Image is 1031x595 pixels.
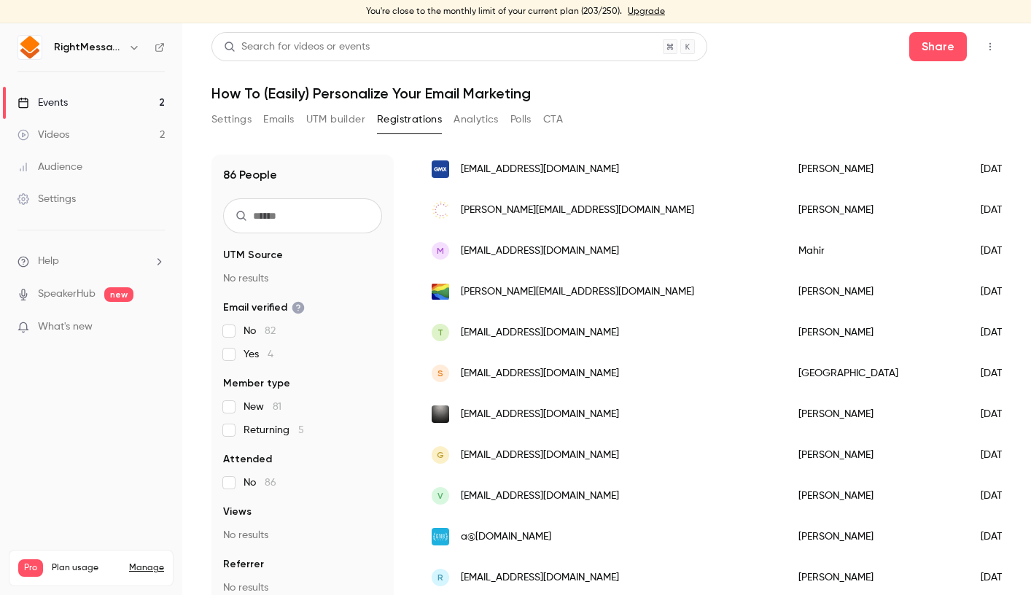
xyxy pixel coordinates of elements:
[211,85,1002,102] h1: How To (Easily) Personalize Your Email Marketing
[273,402,281,412] span: 81
[17,192,76,206] div: Settings
[223,166,277,184] h1: 86 People
[461,203,694,218] span: [PERSON_NAME][EMAIL_ADDRESS][DOMAIN_NAME]
[263,108,294,131] button: Emails
[461,162,619,177] span: [EMAIL_ADDRESS][DOMAIN_NAME]
[461,489,619,504] span: [EMAIL_ADDRESS][DOMAIN_NAME]
[543,108,563,131] button: CTA
[129,562,164,574] a: Manage
[432,284,449,300] img: rudyhunter.com
[223,452,272,467] span: Attended
[461,529,551,545] span: a@[DOMAIN_NAME]
[147,321,165,334] iframe: Noticeable Trigger
[211,108,252,131] button: Settings
[244,324,276,338] span: No
[784,516,966,557] div: [PERSON_NAME]
[223,300,305,315] span: Email verified
[784,394,966,435] div: [PERSON_NAME]
[223,248,283,262] span: UTM Source
[628,6,665,17] a: Upgrade
[784,435,966,475] div: [PERSON_NAME]
[909,32,967,61] button: Share
[268,349,273,359] span: 4
[454,108,499,131] button: Analytics
[461,407,619,422] span: [EMAIL_ADDRESS][DOMAIN_NAME]
[223,271,382,286] p: No results
[432,160,449,178] img: gmx.de
[223,376,290,391] span: Member type
[52,562,120,574] span: Plan usage
[18,36,42,59] img: RightMessage
[784,475,966,516] div: [PERSON_NAME]
[298,425,304,435] span: 5
[461,325,619,341] span: [EMAIL_ADDRESS][DOMAIN_NAME]
[104,287,133,302] span: new
[223,580,382,595] p: No results
[244,475,276,490] span: No
[784,230,966,271] div: Mahir
[432,405,449,423] img: bradleyschnitzer.com
[784,149,966,190] div: [PERSON_NAME]
[223,528,382,542] p: No results
[377,108,442,131] button: Registrations
[17,128,69,142] div: Videos
[17,254,165,269] li: help-dropdown-opener
[18,559,43,577] span: Pro
[461,570,619,586] span: [EMAIL_ADDRESS][DOMAIN_NAME]
[38,319,93,335] span: What's new
[306,108,365,131] button: UTM builder
[432,201,449,219] img: yourloyaltribe.com
[265,326,276,336] span: 82
[224,39,370,55] div: Search for videos or events
[461,244,619,259] span: [EMAIL_ADDRESS][DOMAIN_NAME]
[437,571,443,584] span: R
[38,254,59,269] span: Help
[437,244,444,257] span: M
[54,40,122,55] h6: RightMessage
[437,367,443,380] span: S
[223,505,252,519] span: Views
[17,96,68,110] div: Events
[223,248,382,595] section: facet-groups
[510,108,532,131] button: Polls
[437,326,443,339] span: T
[784,312,966,353] div: [PERSON_NAME]
[461,284,694,300] span: [PERSON_NAME][EMAIL_ADDRESS][DOMAIN_NAME]
[784,353,966,394] div: [GEOGRAPHIC_DATA]
[461,448,619,463] span: [EMAIL_ADDRESS][DOMAIN_NAME]
[784,190,966,230] div: [PERSON_NAME]
[38,287,96,302] a: SpeakerHub
[17,160,82,174] div: Audience
[265,478,276,488] span: 86
[223,557,264,572] span: Referrer
[432,528,449,545] img: gmb.io
[244,400,281,414] span: New
[437,489,443,502] span: V
[244,347,273,362] span: Yes
[244,423,304,437] span: Returning
[784,271,966,312] div: [PERSON_NAME]
[437,448,444,462] span: G
[461,366,619,381] span: [EMAIL_ADDRESS][DOMAIN_NAME]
